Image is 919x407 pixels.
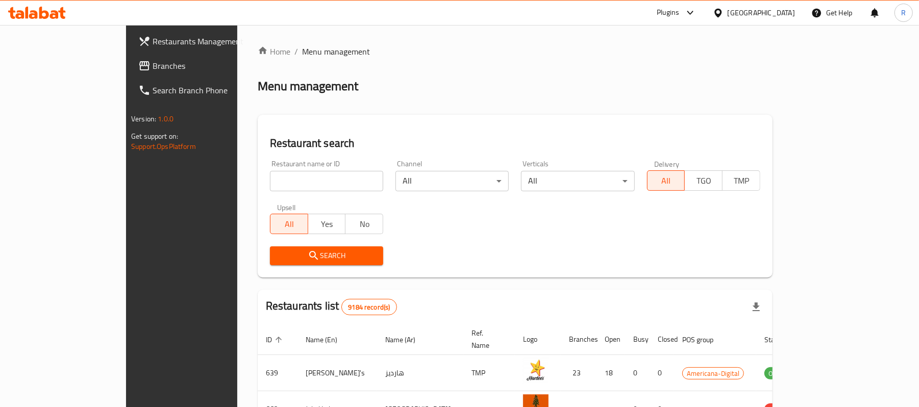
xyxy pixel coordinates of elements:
span: OPEN [764,368,789,379]
span: All [275,217,304,232]
div: OPEN [764,367,789,379]
th: Open [597,324,625,355]
span: Version: [131,112,156,125]
button: No [345,214,383,234]
th: Branches [561,324,597,355]
span: Restaurants Management [153,35,271,47]
span: Name (En) [306,334,351,346]
button: Search [270,246,383,265]
a: Restaurants Management [130,29,280,54]
button: Yes [308,214,346,234]
div: [GEOGRAPHIC_DATA] [728,7,795,18]
button: All [270,214,308,234]
td: هارديز [377,355,463,391]
li: / [294,45,298,58]
span: TGO [689,173,718,188]
span: Get support on: [131,130,178,143]
span: TMP [727,173,756,188]
a: Branches [130,54,280,78]
button: TGO [684,170,723,191]
th: Busy [625,324,650,355]
span: Americana-Digital [683,368,743,379]
span: Search Branch Phone [153,84,271,96]
span: R [901,7,906,18]
a: Support.OpsPlatform [131,140,196,153]
td: 0 [625,355,650,391]
div: All [521,171,634,191]
span: POS group [682,334,727,346]
td: TMP [463,355,515,391]
span: Name (Ar) [385,334,429,346]
img: Hardee's [523,358,549,384]
span: 1.0.0 [158,112,173,125]
td: [PERSON_NAME]'s [297,355,377,391]
td: 18 [597,355,625,391]
span: Ref. Name [471,327,503,351]
div: Total records count [341,299,396,315]
div: All [395,171,509,191]
span: Search [278,249,375,262]
input: Search for restaurant name or ID.. [270,171,383,191]
span: No [350,217,379,232]
th: Closed [650,324,674,355]
nav: breadcrumb [258,45,773,58]
td: 23 [561,355,597,391]
button: TMP [722,170,760,191]
h2: Restaurant search [270,136,760,151]
button: All [647,170,685,191]
div: Export file [744,295,768,319]
span: 9184 record(s) [342,302,396,312]
span: Status [764,334,798,346]
th: Logo [515,324,561,355]
div: Plugins [657,7,679,19]
h2: Restaurants list [266,298,397,315]
span: Branches [153,60,271,72]
label: Delivery [654,160,680,167]
label: Upsell [277,203,296,211]
span: Menu management [302,45,370,58]
span: ID [266,334,285,346]
h2: Menu management [258,78,358,94]
a: Search Branch Phone [130,78,280,103]
span: All [652,173,681,188]
td: 0 [650,355,674,391]
span: Yes [312,217,342,232]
